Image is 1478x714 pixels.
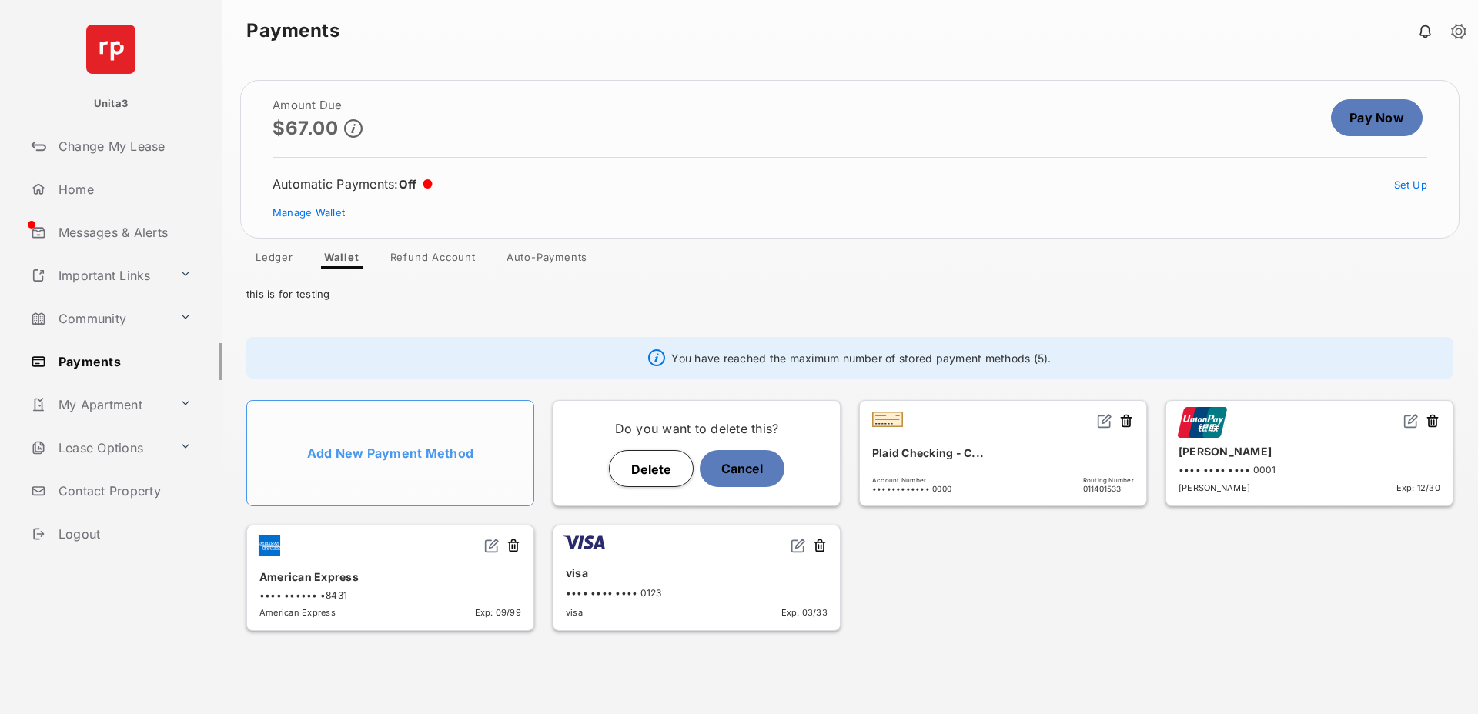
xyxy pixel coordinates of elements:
div: Automatic Payments : [273,176,433,192]
a: Lease Options [25,429,173,466]
a: Auto-Payments [494,251,600,269]
img: svg+xml;base64,PHN2ZyB2aWV3Qm94PSIwIDAgMjQgMjQiIHdpZHRoPSIxNiIgaGVpZ2h0PSIxNiIgZmlsbD0ibm9uZSIgeG... [1097,413,1112,429]
span: Account Number [872,476,951,484]
a: Home [25,171,222,208]
a: Important Links [25,257,173,294]
a: Community [25,300,173,337]
a: My Apartment [25,386,173,423]
strong: Payments [246,22,339,40]
span: 011401533 [1083,484,1134,493]
a: Refund Account [378,251,488,269]
p: Do you want to delete this? [566,419,828,438]
a: Logout [25,515,222,552]
span: Exp: 09/99 [475,607,521,618]
a: Contact Property [25,472,222,509]
div: visa [566,560,828,586]
span: Routing Number [1083,476,1134,484]
div: •••• •••••• •8431 [259,589,521,601]
div: this is for testing [222,269,1478,312]
a: Set Up [1394,178,1428,191]
p: $67.00 [273,118,338,138]
a: Payments [25,343,222,380]
div: •••• •••• •••• 0123 [566,587,828,599]
a: Ledger [243,251,306,269]
span: •••••••••••• 0000 [872,484,951,493]
img: svg+xml;base64,PHN2ZyB2aWV3Qm94PSIwIDAgMjQgMjQiIHdpZHRoPSIxNiIgaGVpZ2h0PSIxNiIgZmlsbD0ibm9uZSIgeG... [791,538,806,553]
img: svg+xml;base64,PHN2ZyB2aWV3Qm94PSIwIDAgMjQgMjQiIHdpZHRoPSIxNiIgaGVpZ2h0PSIxNiIgZmlsbD0ibm9uZSIgeG... [484,538,500,553]
div: You have reached the maximum number of stored payment methods (5). [246,337,1453,379]
span: visa [566,607,583,618]
div: Plaid Checking - C... [872,440,1134,465]
button: Delete [609,450,694,487]
a: Change My Lease [25,128,222,165]
a: Messages & Alerts [25,214,222,251]
div: •••• •••• •••• 0001 [1179,464,1440,475]
div: American Express [259,564,521,589]
a: Manage Wallet [273,206,345,219]
div: [PERSON_NAME] [1179,439,1440,464]
img: svg+xml;base64,PHN2ZyB4bWxucz0iaHR0cDovL3d3dy53My5vcmcvMjAwMC9zdmciIHdpZHRoPSI2NCIgaGVpZ2h0PSI2NC... [86,25,135,74]
a: Wallet [312,251,372,269]
button: Cancel [700,450,784,487]
img: svg+xml;base64,PHN2ZyB2aWV3Qm94PSIwIDAgMjQgMjQiIHdpZHRoPSIxNiIgaGVpZ2h0PSIxNiIgZmlsbD0ibm9uZSIgeG... [1403,413,1419,429]
span: American Express [259,607,336,618]
p: Unita3 [94,96,129,112]
span: Exp: 12/30 [1396,482,1440,493]
span: [PERSON_NAME] [1179,482,1250,493]
span: Exp: 03/33 [781,607,828,618]
h2: Amount Due [273,99,363,112]
span: Off [399,177,417,192]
